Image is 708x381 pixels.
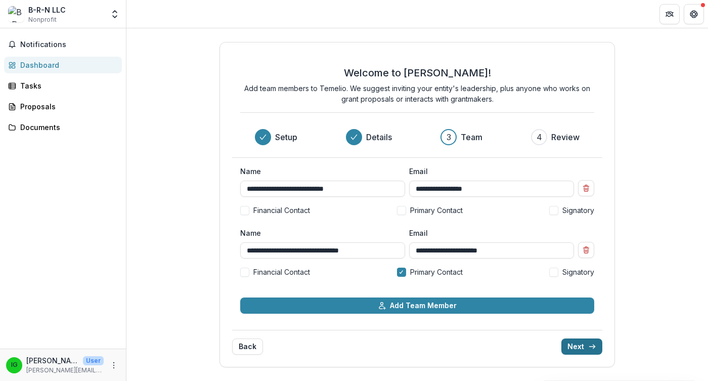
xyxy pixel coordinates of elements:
p: [PERSON_NAME][EMAIL_ADDRESS][DOMAIN_NAME] [26,366,104,375]
h3: Setup [275,131,297,143]
a: Tasks [4,77,122,94]
span: Financial Contact [253,205,310,216]
button: More [108,359,120,371]
div: Ivan Grek [11,362,18,368]
div: Proposals [20,101,114,112]
span: Signatory [562,205,594,216]
button: Notifications [4,36,122,53]
label: Name [240,228,399,238]
span: Primary Contact [410,267,463,277]
h3: Team [461,131,482,143]
button: Back [232,338,263,355]
span: Financial Contact [253,267,310,277]
button: Partners [659,4,680,24]
div: 4 [537,131,542,143]
img: B-R-N LLC [8,6,24,22]
button: Open entity switcher [108,4,122,24]
div: Progress [255,129,580,145]
h3: Review [551,131,580,143]
div: 3 [447,131,451,143]
button: Add Team Member [240,298,595,314]
a: Proposals [4,98,122,115]
div: Documents [20,122,114,133]
p: User [83,356,104,365]
p: Add team members to Temelio. We suggest inviting your entity's leadership, plus anyone who works ... [240,83,594,104]
div: B-R-N LLC [28,5,66,15]
span: Notifications [20,40,118,49]
a: Documents [4,119,122,136]
h3: Details [366,131,392,143]
span: Signatory [562,267,594,277]
span: Primary Contact [410,205,463,216]
a: Dashboard [4,57,122,73]
span: Nonprofit [28,15,57,24]
div: Tasks [20,80,114,91]
label: Email [409,228,568,238]
button: Get Help [684,4,704,24]
p: [PERSON_NAME] [26,355,79,366]
h2: Welcome to [PERSON_NAME]! [344,67,491,79]
label: Email [409,166,568,177]
button: Remove team member [578,180,594,196]
button: Remove team member [578,242,594,258]
div: Dashboard [20,60,114,70]
label: Name [240,166,399,177]
button: Next [561,338,602,355]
